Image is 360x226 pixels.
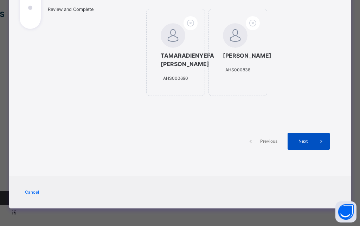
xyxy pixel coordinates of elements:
[259,138,278,144] span: Previous
[335,201,356,222] button: Open asap
[223,51,253,60] span: [PERSON_NAME]
[225,67,250,72] span: AHS000838
[161,23,185,48] img: default.svg
[293,138,313,144] span: Next
[163,76,188,81] span: AHS000690
[25,189,39,195] span: Cancel
[223,23,247,48] img: default.svg
[161,51,191,68] span: TAMARADIENYEFA [PERSON_NAME]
